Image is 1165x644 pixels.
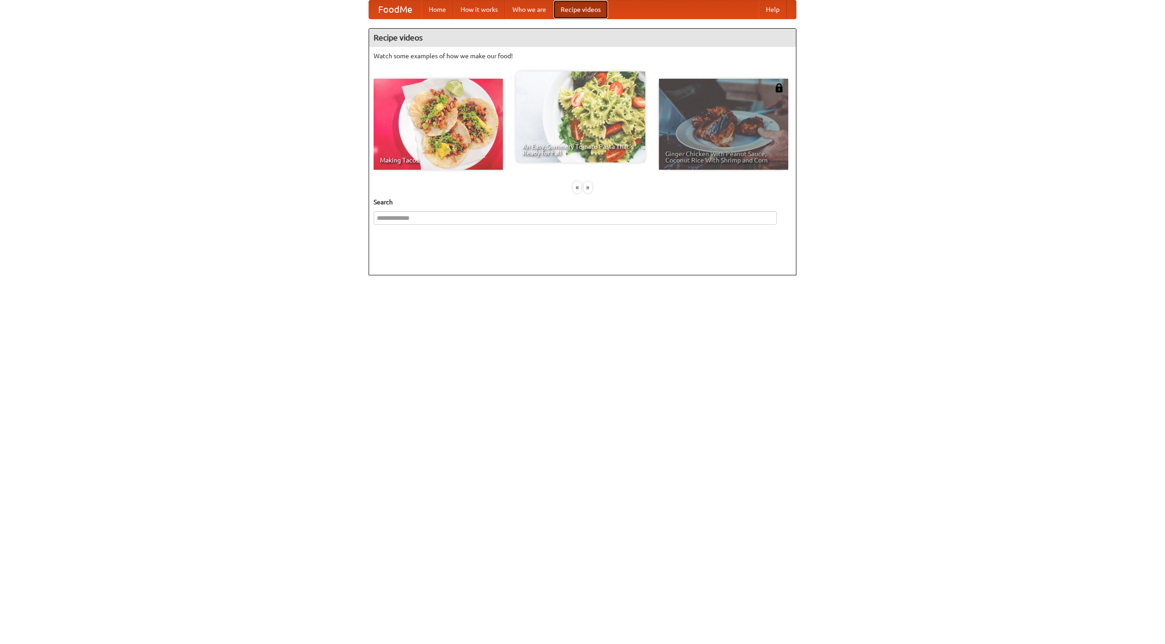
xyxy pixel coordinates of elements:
h5: Search [374,198,791,207]
img: 483408.png [775,83,784,92]
a: Who we are [505,0,553,19]
a: FoodMe [369,0,421,19]
p: Watch some examples of how we make our food! [374,51,791,61]
h4: Recipe videos [369,29,796,47]
a: Making Tacos [374,79,503,170]
a: Recipe videos [553,0,608,19]
span: Making Tacos [380,157,496,163]
a: How it works [453,0,505,19]
a: Home [421,0,453,19]
div: » [584,182,592,193]
a: Help [759,0,787,19]
a: An Easy, Summery Tomato Pasta That's Ready for Fall [516,71,645,162]
span: An Easy, Summery Tomato Pasta That's Ready for Fall [522,143,639,156]
div: « [573,182,581,193]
